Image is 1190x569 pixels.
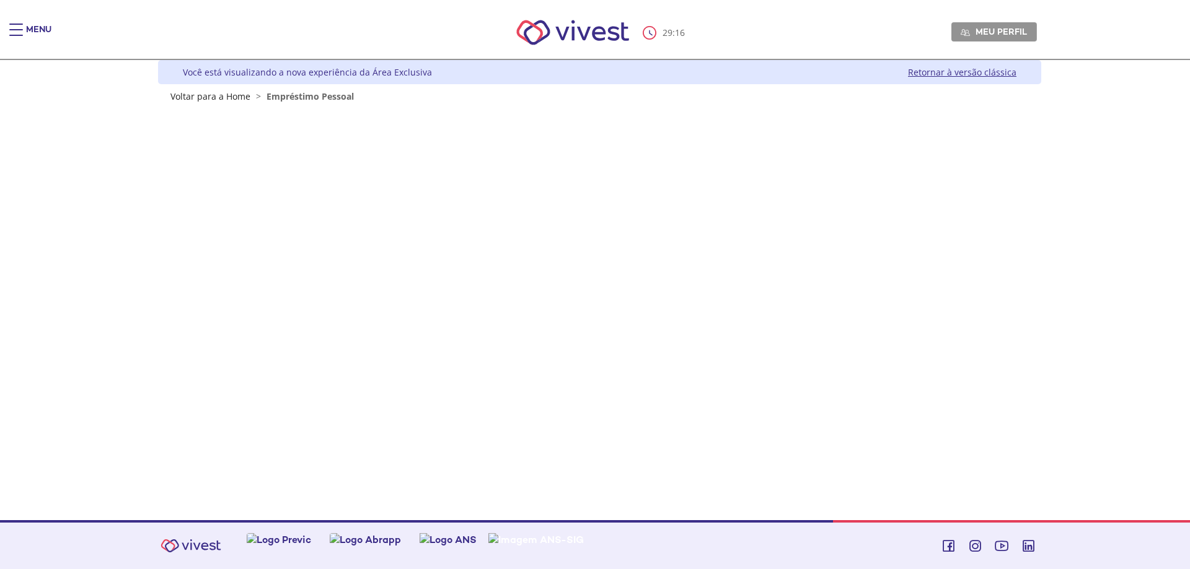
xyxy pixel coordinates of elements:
img: Vivest [154,532,228,560]
img: Imagem ANS-SIG [488,533,584,546]
a: Retornar à versão clássica [908,66,1016,78]
a: Meu perfil [951,22,1037,41]
img: Meu perfil [961,28,970,37]
img: Vivest [503,6,643,59]
div: Vivest [149,60,1041,520]
span: 29 [663,27,672,38]
img: Logo ANS [420,533,477,546]
iframe: Iframe [232,113,968,401]
div: Você está visualizando a nova experiência da Área Exclusiva [183,66,432,78]
img: Logo Previc [247,533,311,546]
a: Voltar para a Home [170,90,250,102]
img: Logo Abrapp [330,533,401,546]
div: Menu [26,24,51,48]
span: 16 [675,27,685,38]
span: Meu perfil [976,26,1027,37]
span: > [253,90,264,102]
span: Empréstimo Pessoal [267,90,354,102]
div: : [643,26,687,40]
section: <span lang="pt-BR" dir="ltr">Empréstimos - Phoenix Finne</span> [232,113,968,404]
